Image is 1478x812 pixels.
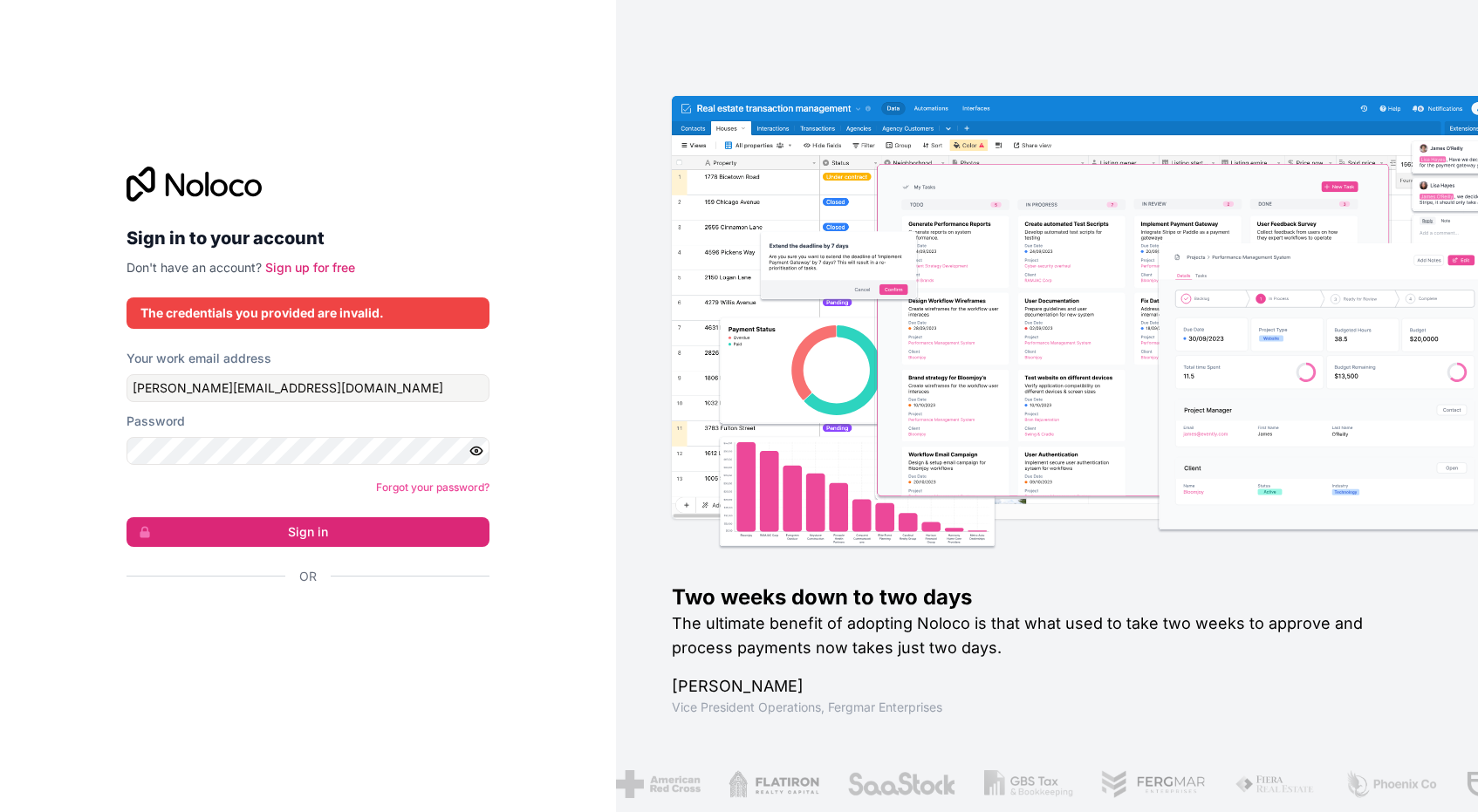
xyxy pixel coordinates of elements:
img: /assets/saastock-C6Zbiodz.png [846,770,956,798]
div: The credentials you provided are invalid. [140,304,476,322]
input: Email address [127,374,489,402]
img: /assets/fiera-fwj2N5v4.png [1235,770,1317,798]
h1: Two weeks down to two days [672,583,1422,611]
span: Or [299,568,317,585]
span: Don't have an account? [127,260,262,275]
h2: The ultimate benefit of adopting Noloco is that what used to take two weeks to approve and proces... [672,611,1422,660]
img: /assets/fergmar-CudnrXN5.png [1100,770,1207,798]
h1: Vice President Operations , Fergmar Enterprises [672,699,1422,716]
h1: [PERSON_NAME] [672,674,1422,699]
label: Password [127,413,185,430]
img: /assets/gbstax-C-GtDUiK.png [984,770,1073,798]
iframe: Sign in with Google Button [118,604,484,643]
img: /assets/american-red-cross-BAupjrZR.png [615,770,700,798]
button: Sign in [127,517,489,547]
h2: Sign in to your account [127,222,489,254]
input: Password [127,437,489,465]
a: Sign up for free [265,260,355,275]
img: /assets/phoenix-BREaitsQ.png [1345,770,1439,798]
label: Your work email address [127,350,271,367]
img: /assets/flatiron-C8eUkumj.png [729,770,819,798]
a: Forgot your password? [376,481,489,494]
